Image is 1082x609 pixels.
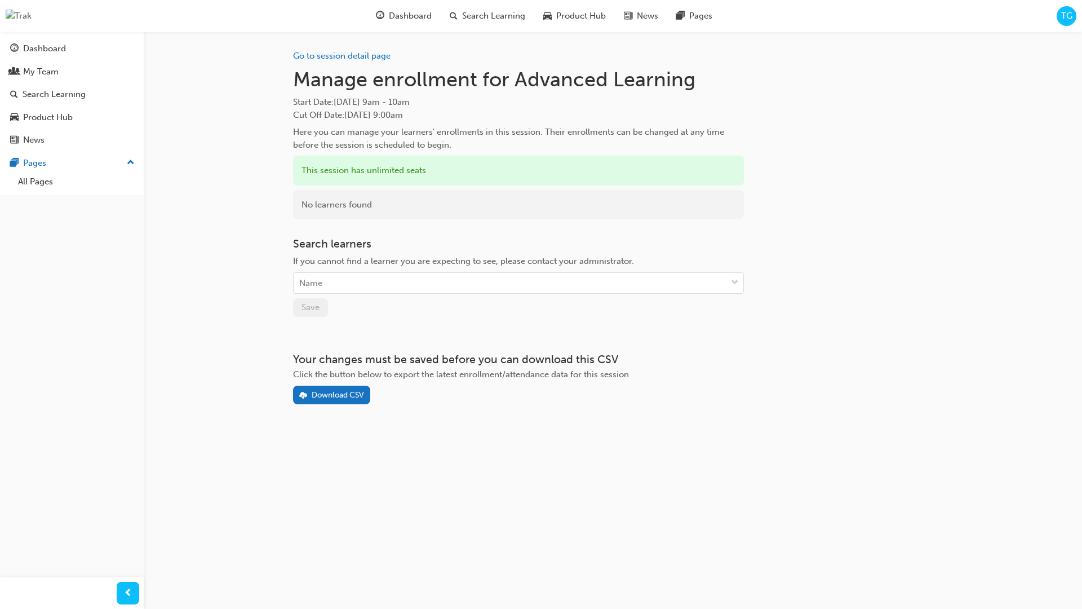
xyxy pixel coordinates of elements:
[293,386,371,404] button: Download CSV
[301,302,320,312] span: Save
[14,173,139,191] a: All Pages
[299,391,307,401] span: download-icon
[689,10,712,23] span: Pages
[5,130,139,151] a: News
[615,5,667,28] a: news-iconNews
[23,88,86,101] div: Search Learning
[676,9,685,23] span: pages-icon
[293,126,744,151] div: Here you can manage your learners' enrollments in this session. Their enrollments can be changed ...
[23,65,59,78] div: My Team
[5,84,139,105] a: Search Learning
[293,51,391,61] a: Go to session detail page
[10,135,19,145] span: news-icon
[23,134,45,147] div: News
[124,586,132,601] span: prev-icon
[462,10,525,23] span: Search Learning
[10,44,19,54] span: guage-icon
[1061,10,1072,23] span: TG
[312,390,364,400] div: Download CSV
[293,298,328,317] button: Save
[637,10,658,23] span: News
[293,353,744,366] h3: Your changes must be saved before you can download this CSV
[5,36,139,153] button: DashboardMy TeamSearch LearningProduct HubNews
[10,90,18,100] span: search-icon
[5,61,139,82] a: My Team
[667,5,721,28] a: pages-iconPages
[1057,6,1076,26] button: TG
[299,277,322,290] div: Name
[293,67,744,92] h1: Manage enrollment for Advanced Learning
[127,156,135,170] span: up-icon
[23,157,46,170] div: Pages
[556,10,606,23] span: Product Hub
[10,158,19,169] span: pages-icon
[441,5,534,28] a: search-iconSearch Learning
[293,256,634,266] span: If you cannot find a learner you are expecting to see, please contact your administrator.
[6,10,32,23] img: Trak
[624,9,632,23] span: news-icon
[450,9,458,23] span: search-icon
[5,153,139,174] button: Pages
[293,96,744,109] span: Start Date :
[293,369,629,379] span: Click the button below to export the latest enrollment/attendance data for this session
[10,113,19,123] span: car-icon
[293,156,744,186] div: This session has unlimited seats
[293,110,403,120] span: Cut Off Date : [DATE] 9:00am
[389,10,432,23] span: Dashboard
[334,97,410,107] span: [DATE] 9am - 10am
[293,237,744,250] h3: Search learners
[543,9,552,23] span: car-icon
[5,107,139,128] a: Product Hub
[10,67,19,77] span: people-icon
[534,5,615,28] a: car-iconProduct Hub
[376,9,384,23] span: guage-icon
[367,5,441,28] a: guage-iconDashboard
[293,190,744,220] div: No learners found
[23,42,66,55] div: Dashboard
[731,276,739,290] span: down-icon
[23,111,73,124] div: Product Hub
[5,38,139,59] a: Dashboard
